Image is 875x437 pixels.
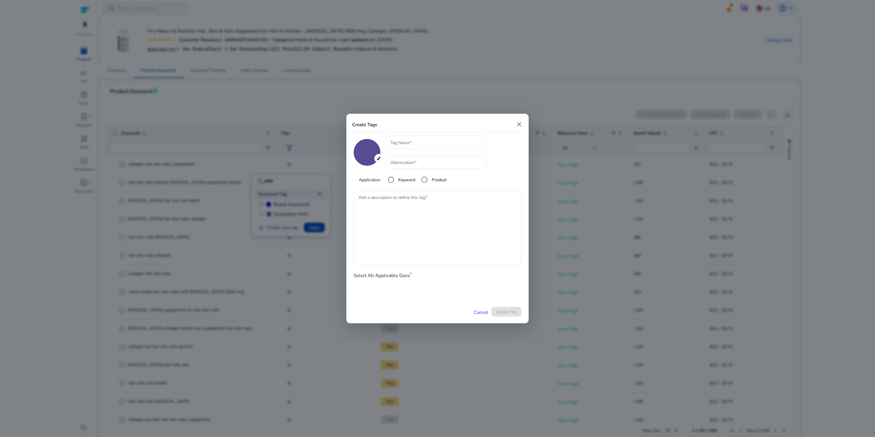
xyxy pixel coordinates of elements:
h5: Create Tags [352,122,377,127]
label: Product [431,177,447,183]
mat-icon: edit [374,154,383,163]
mat-label: Application [359,177,380,183]
mat-icon: close [516,121,523,128]
a: Cancel [474,309,488,316]
label: Keyword [397,177,415,183]
label: Select All Applicable Geos [354,272,412,280]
